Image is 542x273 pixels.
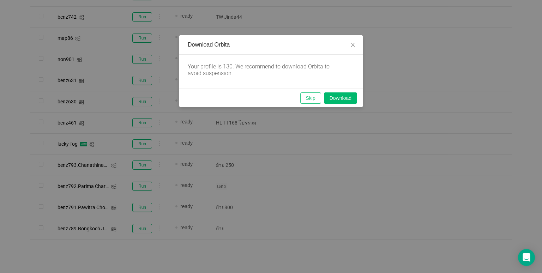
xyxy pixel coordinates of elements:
button: Skip [300,92,321,104]
div: Your profile is 130. We recommend to download Orbita to avoid suspension. [188,63,343,77]
div: Download Orbita [188,41,354,49]
div: Open Intercom Messenger [518,249,535,266]
button: Download [324,92,357,104]
i: icon: close [350,42,356,48]
button: Close [343,35,363,55]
